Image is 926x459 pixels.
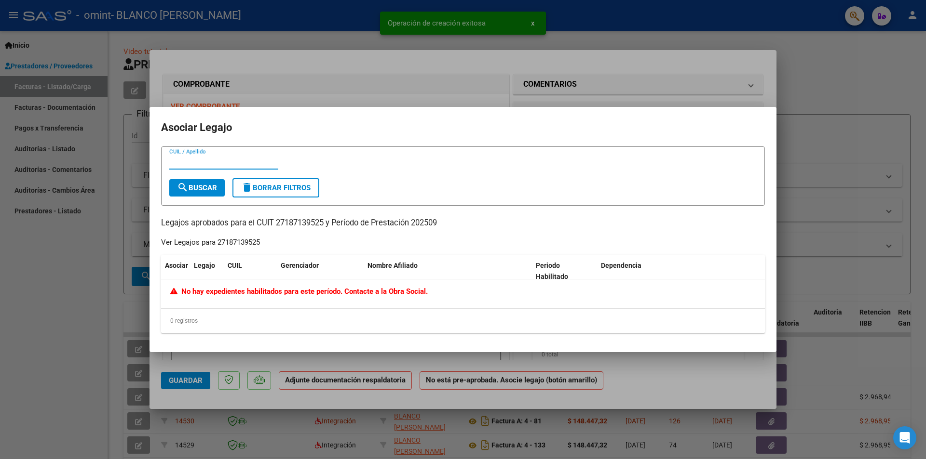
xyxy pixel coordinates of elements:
[597,255,765,287] datatable-header-cell: Dependencia
[177,184,217,192] span: Buscar
[194,262,215,269] span: Legajo
[532,255,597,287] datatable-header-cell: Periodo Habilitado
[601,262,641,269] span: Dependencia
[177,182,189,193] mat-icon: search
[165,262,188,269] span: Asociar
[161,217,765,229] p: Legajos aprobados para el CUIT 27187139525 y Período de Prestación 202509
[281,262,319,269] span: Gerenciador
[368,262,418,269] span: Nombre Afiliado
[190,255,224,287] datatable-header-cell: Legajo
[161,255,190,287] datatable-header-cell: Asociar
[893,426,916,449] div: Open Intercom Messenger
[161,237,260,248] div: Ver Legajos para 27187139525
[224,255,277,287] datatable-header-cell: CUIL
[169,179,225,197] button: Buscar
[241,184,311,192] span: Borrar Filtros
[277,255,364,287] datatable-header-cell: Gerenciador
[536,262,568,280] span: Periodo Habilitado
[364,255,532,287] datatable-header-cell: Nombre Afiliado
[232,178,319,197] button: Borrar Filtros
[161,309,765,333] div: 0 registros
[161,118,765,137] h2: Asociar Legajo
[241,182,253,193] mat-icon: delete
[170,287,428,296] span: No hay expedientes habilitados para este período. Contacte a la Obra Social.
[228,262,242,269] span: CUIL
